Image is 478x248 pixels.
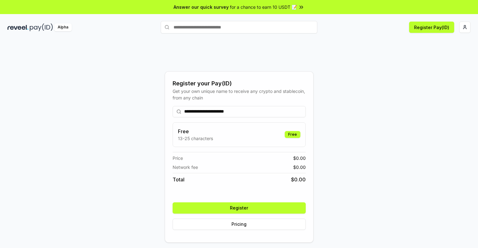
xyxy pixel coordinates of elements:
[8,23,29,31] img: reveel_dark
[173,79,306,88] div: Register your Pay(ID)
[173,155,183,161] span: Price
[285,131,300,138] div: Free
[54,23,72,31] div: Alpha
[173,202,306,214] button: Register
[173,219,306,230] button: Pricing
[174,4,229,10] span: Answer our quick survey
[293,155,306,161] span: $ 0.00
[293,164,306,170] span: $ 0.00
[230,4,297,10] span: for a chance to earn 10 USDT 📝
[409,22,454,33] button: Register Pay(ID)
[173,164,198,170] span: Network fee
[173,176,184,183] span: Total
[30,23,53,31] img: pay_id
[173,88,306,101] div: Get your own unique name to receive any crypto and stablecoin, from any chain
[291,176,306,183] span: $ 0.00
[178,128,213,135] h3: Free
[178,135,213,142] p: 13-25 characters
